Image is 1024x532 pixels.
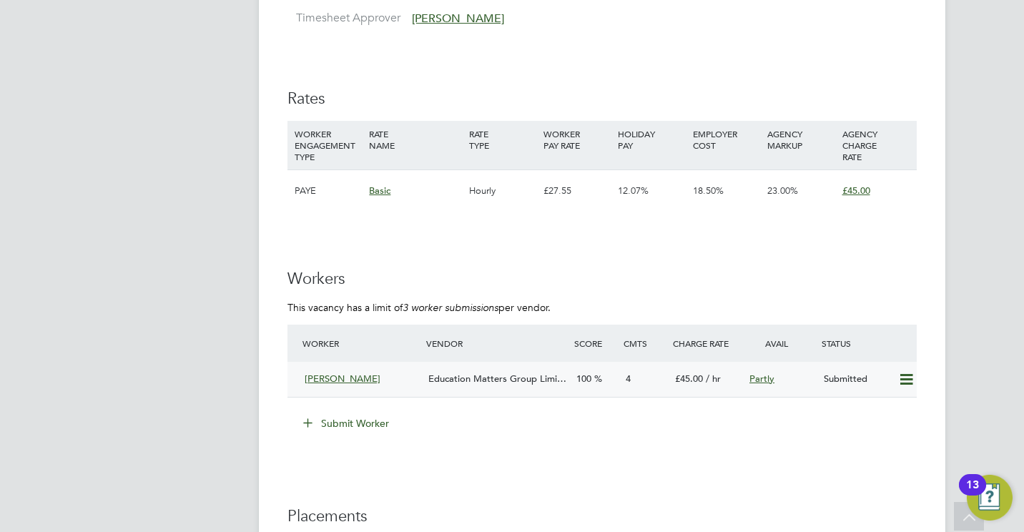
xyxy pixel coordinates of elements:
[293,412,400,435] button: Submit Worker
[618,184,649,197] span: 12.07%
[842,184,870,197] span: £45.00
[466,121,540,158] div: RATE TYPE
[576,373,591,385] span: 100
[287,269,917,290] h3: Workers
[365,121,465,158] div: RATE NAME
[839,121,913,169] div: AGENCY CHARGE RATE
[540,170,614,212] div: £27.55
[291,121,365,169] div: WORKER ENGAGEMENT TYPE
[291,170,365,212] div: PAYE
[299,330,423,356] div: Worker
[764,121,838,158] div: AGENCY MARKUP
[967,475,1013,521] button: Open Resource Center, 13 new notifications
[571,330,620,356] div: Score
[706,373,721,385] span: / hr
[744,330,818,356] div: Avail
[287,301,917,314] p: This vacancy has a limit of per vendor.
[287,506,917,527] h3: Placements
[287,11,400,26] label: Timesheet Approver
[675,373,703,385] span: £45.00
[626,373,631,385] span: 4
[305,373,380,385] span: [PERSON_NAME]
[614,121,689,158] div: HOLIDAY PAY
[966,485,979,503] div: 13
[287,89,917,109] h3: Rates
[369,184,390,197] span: Basic
[818,330,917,356] div: Status
[693,184,724,197] span: 18.50%
[466,170,540,212] div: Hourly
[428,373,566,385] span: Education Matters Group Limi…
[412,11,504,26] span: [PERSON_NAME]
[620,330,669,356] div: Cmts
[669,330,744,356] div: Charge Rate
[403,301,498,314] em: 3 worker submissions
[689,121,764,158] div: EMPLOYER COST
[818,368,892,391] div: Submitted
[767,184,798,197] span: 23.00%
[423,330,571,356] div: Vendor
[540,121,614,158] div: WORKER PAY RATE
[749,373,774,385] span: Partly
